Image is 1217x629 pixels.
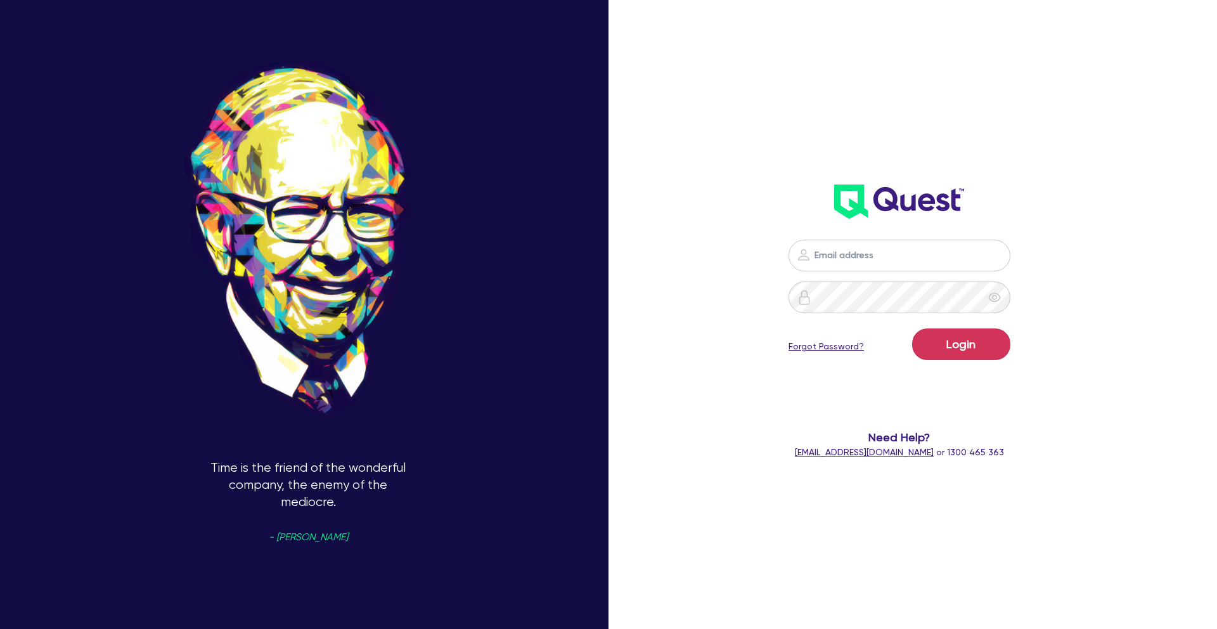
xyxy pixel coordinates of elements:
[912,328,1010,360] button: Login
[789,340,864,353] a: Forgot Password?
[736,429,1062,446] span: Need Help?
[789,240,1010,271] input: Email address
[795,447,934,457] a: [EMAIL_ADDRESS][DOMAIN_NAME]
[795,447,1004,457] span: or 1300 465 363
[988,291,1001,304] span: eye
[796,247,811,263] img: icon-password
[269,533,348,542] span: - [PERSON_NAME]
[797,290,812,305] img: icon-password
[834,185,964,219] img: wH2k97JdezQIQAAAABJRU5ErkJggg==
